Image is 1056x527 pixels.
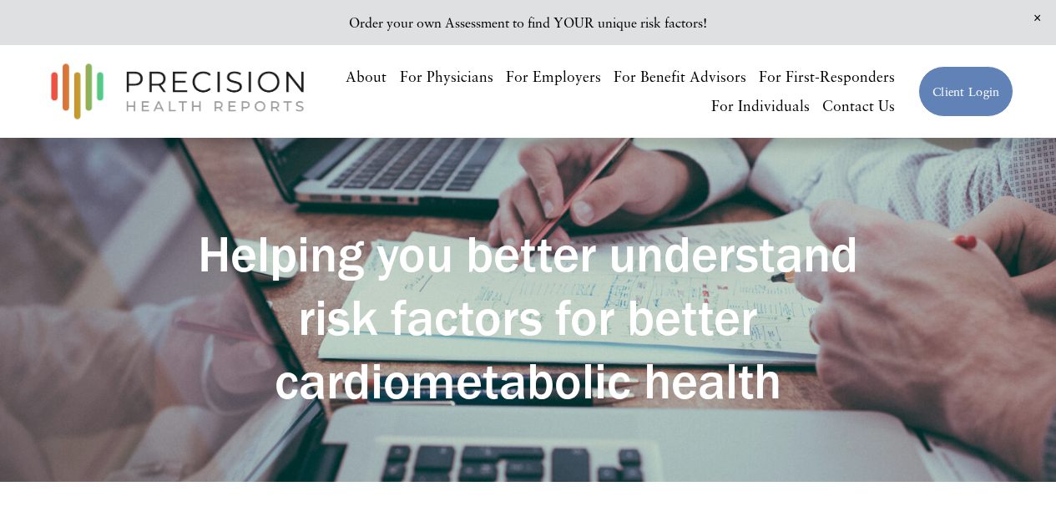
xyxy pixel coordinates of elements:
img: Precision Health Reports [43,56,313,127]
a: For Individuals [711,92,810,121]
a: Client Login [918,66,1013,117]
a: For Benefit Advisors [614,62,746,91]
a: About [346,62,387,91]
a: For First-Responders [759,62,895,91]
a: Contact Us [822,92,895,121]
iframe: Chat Widget [973,447,1056,527]
a: For Employers [506,62,601,91]
h1: Helping you better understand risk factors for better cardiometabolic health [164,222,892,412]
a: For Physicians [400,62,493,91]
